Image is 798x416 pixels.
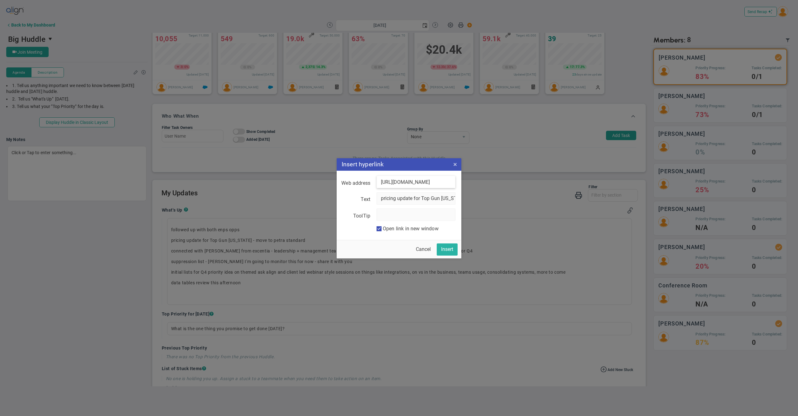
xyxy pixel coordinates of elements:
a: Close [451,161,459,168]
label: Web address [341,180,370,186]
button: Insert [437,243,458,256]
label: Open link in new window [383,226,439,232]
button: Cancel [411,243,435,256]
span: Insert hyperlink [342,161,456,168]
label: ToolTip [353,213,370,219]
label: Text [361,196,370,202]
